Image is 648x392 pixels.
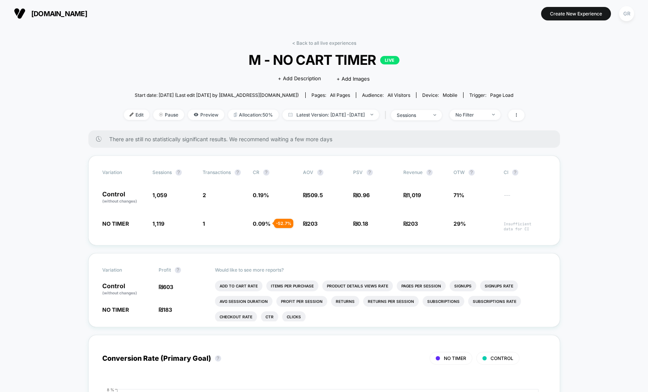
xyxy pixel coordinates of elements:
[107,387,114,392] tspan: 8 %
[215,296,272,307] li: Avg Session Duration
[403,192,421,198] span: ₪
[14,8,25,19] img: Visually logo
[215,311,257,322] li: Checkout Rate
[453,169,496,176] span: OTW
[102,267,145,273] span: Variation
[263,169,269,176] button: ?
[317,169,323,176] button: ?
[215,267,546,273] p: Would like to see more reports?
[102,199,137,203] span: (without changes)
[292,40,356,46] a: < Back to all live experiences
[504,221,546,231] span: Insufficient data for CI
[450,280,476,291] li: Signups
[253,220,271,227] span: 0.09 %
[215,280,262,291] li: Add To Cart Rate
[453,220,466,227] span: 29%
[159,306,172,313] span: ₪
[135,92,299,98] span: Start date: [DATE] (Last edit [DATE] by [EMAIL_ADDRESS][DOMAIN_NAME])
[109,136,545,142] span: There are still no statistically significant results. We recommend waiting a few more days
[276,296,327,307] li: Profit Per Session
[455,112,486,118] div: No Filter
[380,56,399,64] p: LIVE
[423,296,464,307] li: Subscriptions
[433,114,436,116] img: end
[102,220,129,227] span: NO TIMER
[468,296,521,307] li: Subscriptions Rate
[403,220,418,227] span: ₪
[443,92,457,98] span: mobile
[353,220,368,227] span: ₪
[130,113,134,117] img: edit
[152,220,164,227] span: 1,119
[444,355,466,361] span: NO TIMER
[203,169,231,175] span: Transactions
[266,280,318,291] li: Items Per Purchase
[261,311,278,322] li: Ctr
[152,192,167,198] span: 1,059
[492,114,495,115] img: end
[124,110,149,120] span: Edit
[274,219,293,228] div: - 52.7 %
[278,75,321,83] span: + Add Description
[397,112,428,118] div: sessions
[504,193,546,204] span: ---
[176,169,182,176] button: ?
[307,220,318,227] span: 203
[102,191,145,204] p: Control
[416,92,463,98] span: Device:
[387,92,410,98] span: All Visitors
[353,192,370,198] span: ₪
[282,311,306,322] li: Clicks
[188,110,224,120] span: Preview
[235,169,241,176] button: ?
[307,192,323,198] span: 509.5
[163,284,173,290] span: 603
[469,92,513,98] div: Trigger:
[330,92,350,98] span: all pages
[144,52,504,68] span: M - NO CART TIMER
[491,355,513,361] span: CONTROL
[322,280,393,291] li: Product Details Views Rate
[426,169,433,176] button: ?
[541,7,611,20] button: Create New Experience
[215,355,221,362] button: ?
[234,113,237,117] img: rebalance
[102,291,137,295] span: (without changes)
[159,284,173,290] span: ₪
[357,192,370,198] span: 0.96
[288,113,293,117] img: calendar
[490,92,513,98] span: Page Load
[303,220,318,227] span: ₪
[283,110,379,120] span: Latest Version: [DATE] - [DATE]
[363,296,419,307] li: Returns Per Session
[504,169,546,176] span: CI
[408,192,421,198] span: 1,019
[480,280,518,291] li: Signups Rate
[253,169,259,175] span: CR
[371,114,373,115] img: end
[619,6,634,21] div: GR
[163,306,172,313] span: 183
[337,76,370,82] span: + Add Images
[159,267,171,273] span: Profit
[102,283,151,296] p: Control
[383,110,391,121] span: |
[31,10,87,18] span: [DOMAIN_NAME]
[469,169,475,176] button: ?
[253,192,269,198] span: 0.19 %
[153,110,184,120] span: Pause
[311,92,350,98] div: Pages:
[453,192,464,198] span: 71%
[203,192,206,198] span: 2
[353,169,363,175] span: PSV
[617,6,636,22] button: GR
[408,220,418,227] span: 203
[152,169,172,175] span: Sessions
[102,306,129,313] span: NO TIMER
[102,169,145,176] span: Variation
[331,296,359,307] li: Returns
[303,169,313,175] span: AOV
[203,220,205,227] span: 1
[512,169,518,176] button: ?
[159,113,163,117] img: end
